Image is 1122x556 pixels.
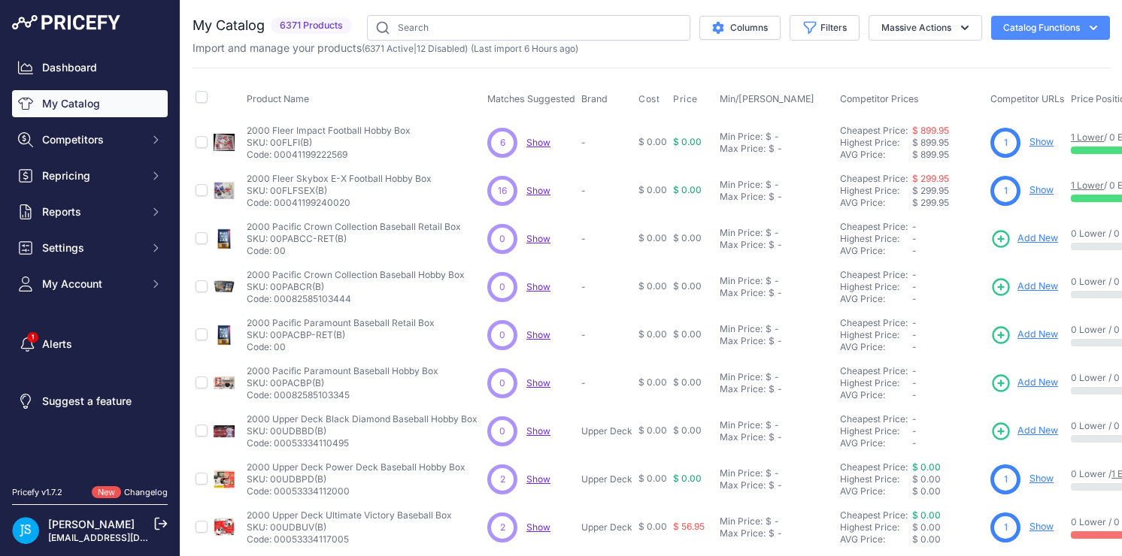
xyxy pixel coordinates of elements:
[840,365,908,376] a: Cheapest Price:
[720,143,766,155] div: Max Price:
[912,149,984,161] div: $ 899.95
[720,131,763,143] div: Min Price:
[247,149,411,161] p: Code: 00041199222569
[581,473,632,485] p: Upper Deck
[193,15,265,36] h2: My Catalog
[638,136,667,147] span: $ 0.00
[840,149,912,161] div: AVG Price:
[720,383,766,395] div: Max Price:
[247,317,435,329] p: 2000 Pacific Paramount Baseball Retail Box
[769,239,775,251] div: $
[500,473,505,486] span: 2
[48,518,135,530] a: [PERSON_NAME]
[840,377,912,389] div: Highest Price:
[720,239,766,251] div: Max Price:
[581,281,632,293] p: -
[247,533,452,545] p: Code: 00053334117005
[840,293,912,305] div: AVG Price:
[912,389,917,400] span: -
[775,287,782,299] div: -
[772,227,779,239] div: -
[840,173,908,184] a: Cheapest Price:
[912,245,917,256] span: -
[247,281,465,293] p: SKU: 00PABCR(B)
[526,377,550,388] span: Show
[769,287,775,299] div: $
[912,137,949,148] span: $ 899.95
[12,198,168,225] button: Reports
[487,93,575,104] span: Matches Suggested
[720,371,763,383] div: Min Price:
[247,137,411,149] p: SKU: 00FLFI(B)
[775,527,782,539] div: -
[912,521,941,533] span: $ 0.00
[247,377,438,389] p: SKU: 00PACBP(B)
[775,143,782,155] div: -
[772,131,779,143] div: -
[840,93,919,104] span: Competitor Prices
[775,239,782,251] div: -
[699,16,781,40] button: Columns
[42,276,141,292] span: My Account
[912,233,917,244] span: -
[840,197,912,209] div: AVG Price:
[12,331,168,358] a: Alerts
[990,421,1058,442] a: Add New
[912,485,984,497] div: $ 0.00
[1004,521,1008,534] span: 1
[1071,180,1104,191] a: 1 Lower
[526,425,550,437] a: Show
[840,281,912,293] div: Highest Price:
[526,329,550,340] a: Show
[990,276,1058,298] a: Add New
[1004,184,1008,198] span: 1
[766,227,772,239] div: $
[775,479,782,491] div: -
[912,185,949,196] span: $ 299.95
[1004,473,1008,486] span: 1
[1030,473,1054,484] a: Show
[769,431,775,443] div: $
[581,521,632,533] p: Upper Deck
[912,437,917,449] span: -
[912,365,917,376] span: -
[526,473,550,485] a: Show
[526,233,550,244] span: Show
[912,341,917,352] span: -
[673,232,702,243] span: $ 0.00
[247,521,452,533] p: SKU: 00UDBUV(B)
[365,43,414,54] a: 6371 Active
[526,137,550,148] a: Show
[766,275,772,287] div: $
[766,131,772,143] div: $
[769,191,775,203] div: $
[772,275,779,287] div: -
[42,240,141,255] span: Settings
[840,425,912,437] div: Highest Price:
[673,93,698,105] span: Price
[1017,376,1058,390] span: Add New
[362,43,468,54] span: ( | )
[12,486,62,499] div: Pricefy v1.7.2
[912,293,917,304] span: -
[840,125,908,136] a: Cheapest Price:
[638,184,667,195] span: $ 0.00
[912,473,941,485] span: $ 0.00
[1004,136,1008,150] span: 1
[247,473,465,485] p: SKU: 00UDBPD(B)
[247,293,465,305] p: Code: 00082585103444
[720,335,766,347] div: Max Price:
[840,329,912,341] div: Highest Price:
[638,521,667,532] span: $ 0.00
[991,16,1110,40] button: Catalog Functions
[720,467,763,479] div: Min Price:
[247,389,438,401] p: Code: 00082585103345
[840,521,912,533] div: Highest Price:
[766,179,772,191] div: $
[638,93,663,105] button: Cost
[720,515,763,527] div: Min Price:
[499,328,505,342] span: 0
[840,509,908,521] a: Cheapest Price:
[769,479,775,491] div: $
